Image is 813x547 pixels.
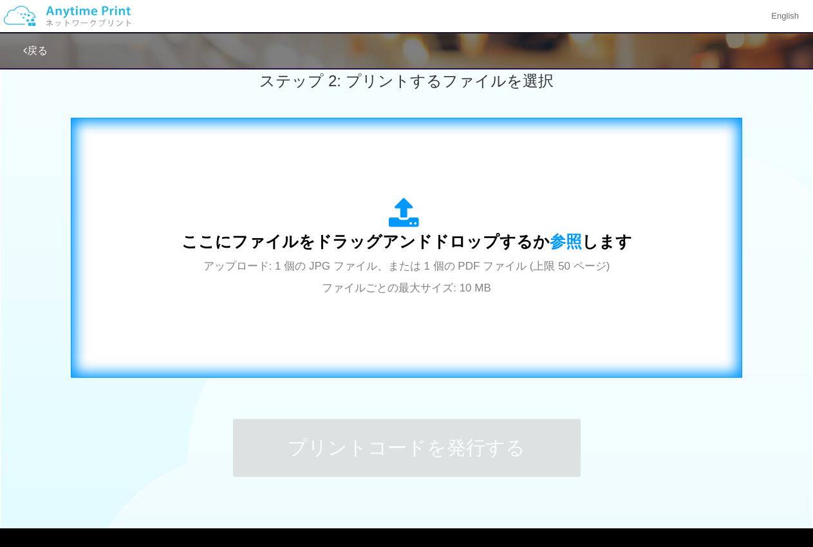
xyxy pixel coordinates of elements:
[233,419,581,477] button: プリントコードを発行する
[23,45,48,56] a: 戻る
[259,72,553,89] span: ステップ 2: プリントするファイルを選択
[203,260,610,294] span: アップロード: 1 個の JPG ファイル、または 1 個の PDF ファイル (上限 50 ページ) ファイルごとの最大サイズ: 10 MB
[550,232,582,250] span: 参照
[182,232,632,250] span: ここにファイルをドラッグアンドドロップするか します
